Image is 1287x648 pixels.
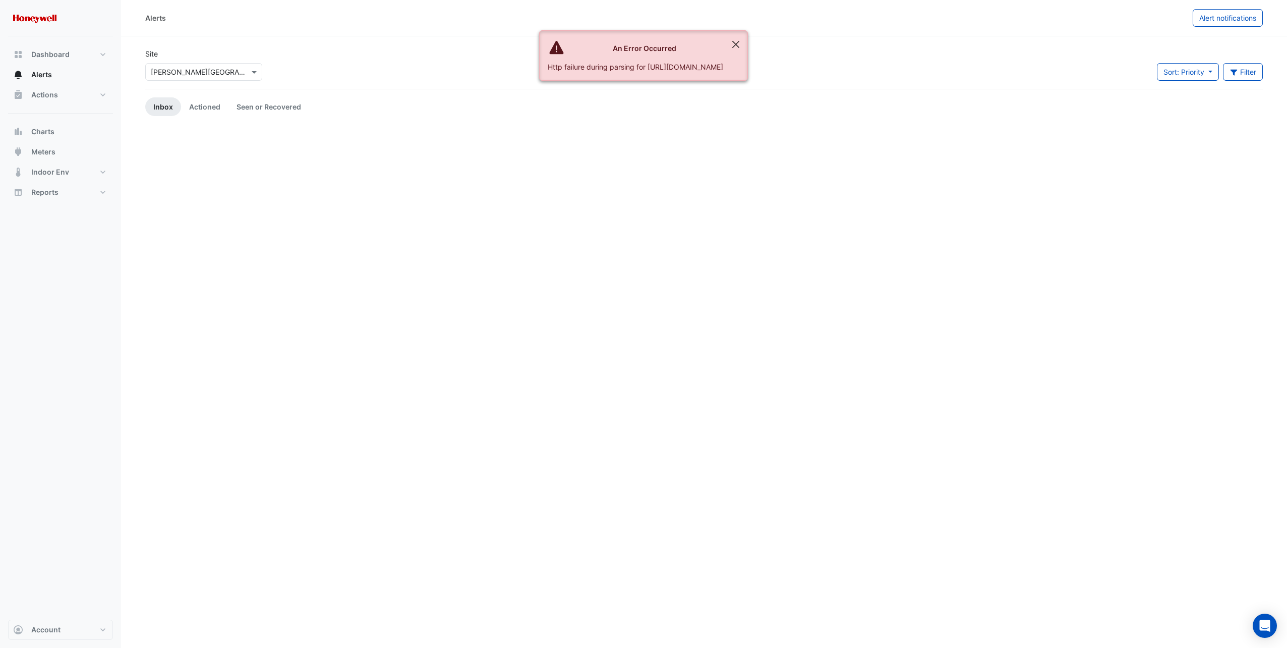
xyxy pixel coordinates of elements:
[145,48,158,59] label: Site
[31,90,58,100] span: Actions
[31,49,70,60] span: Dashboard
[13,147,23,157] app-icon: Meters
[8,182,113,202] button: Reports
[8,142,113,162] button: Meters
[31,70,52,80] span: Alerts
[31,147,55,157] span: Meters
[31,127,54,137] span: Charts
[13,49,23,60] app-icon: Dashboard
[548,62,723,72] div: Http failure during parsing for [URL][DOMAIN_NAME]
[31,167,69,177] span: Indoor Env
[1253,614,1277,638] div: Open Intercom Messenger
[31,187,58,197] span: Reports
[1193,9,1263,27] button: Alert notifications
[8,44,113,65] button: Dashboard
[8,122,113,142] button: Charts
[13,70,23,80] app-icon: Alerts
[12,8,57,28] img: Company Logo
[145,13,166,23] div: Alerts
[1163,68,1204,76] span: Sort: Priority
[31,625,61,635] span: Account
[13,127,23,137] app-icon: Charts
[8,85,113,105] button: Actions
[13,187,23,197] app-icon: Reports
[8,620,113,640] button: Account
[13,90,23,100] app-icon: Actions
[181,97,228,116] a: Actioned
[1199,14,1256,22] span: Alert notifications
[724,31,747,58] button: Close
[8,162,113,182] button: Indoor Env
[613,44,676,52] strong: An Error Occurred
[8,65,113,85] button: Alerts
[145,97,181,116] a: Inbox
[1157,63,1219,81] button: Sort: Priority
[228,97,309,116] a: Seen or Recovered
[1223,63,1263,81] button: Filter
[13,167,23,177] app-icon: Indoor Env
